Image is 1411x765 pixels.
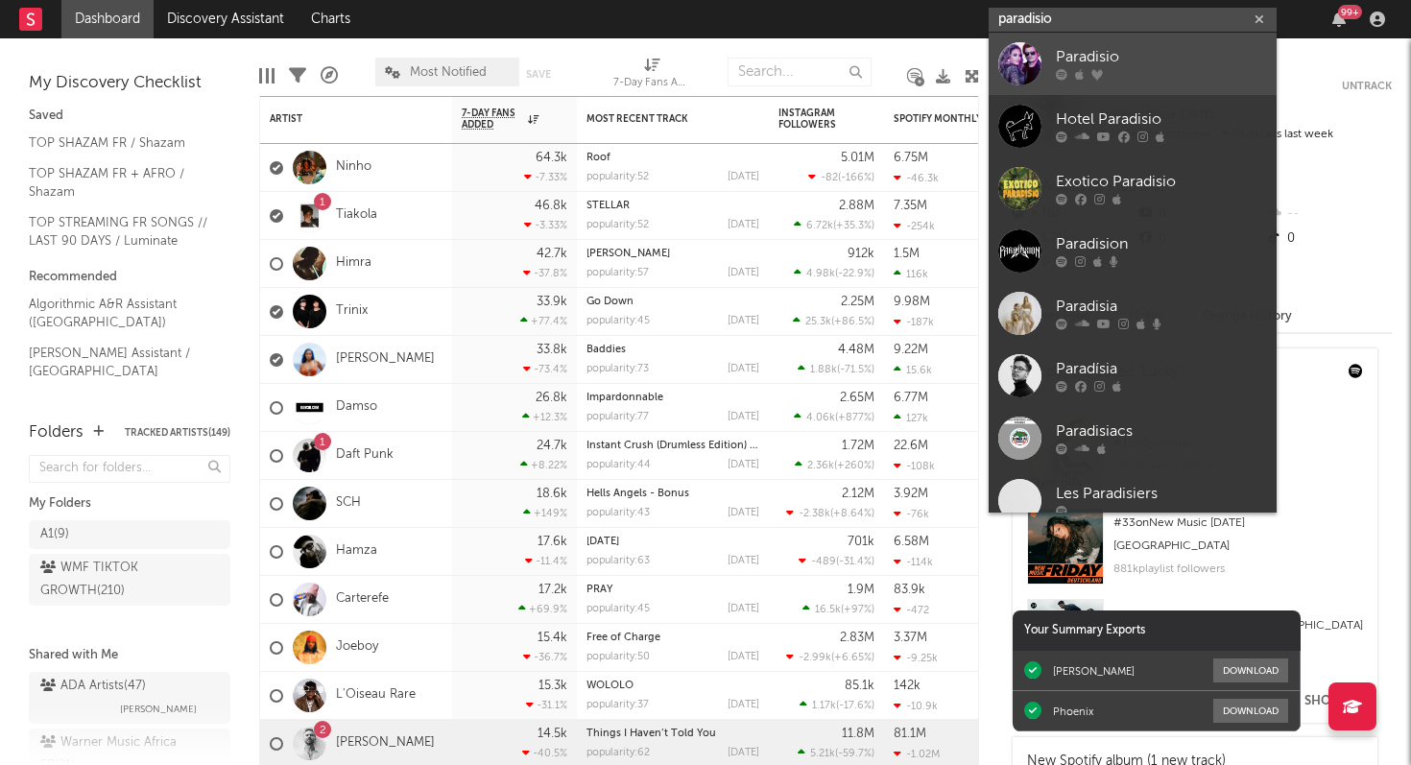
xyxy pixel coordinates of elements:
div: [DATE] [728,556,759,566]
div: Saved [29,105,230,128]
span: +35.3 % [836,221,872,231]
div: -- [1264,202,1392,227]
div: Instagram Followers [778,108,846,131]
a: A1(9) [29,520,230,549]
a: Himra [336,255,371,272]
button: Download [1213,699,1288,723]
div: ( ) [794,219,874,231]
a: Baddies [586,345,626,355]
div: [DATE] [728,700,759,710]
div: 881k playlist followers [1113,558,1363,581]
a: Free of Charge [586,633,660,643]
div: Your Summary Exports [1013,610,1301,651]
div: -36.7 % [523,651,567,663]
div: ( ) [786,651,874,663]
div: My Discovery Checklist [29,72,230,95]
a: Joeboy [336,639,378,656]
div: popularity: 45 [586,316,650,326]
a: Algorithmic A&R Assistant ([GEOGRAPHIC_DATA]) [29,294,211,333]
div: 26.8k [536,392,567,404]
div: 701k [848,536,874,548]
div: Go Down [586,297,759,307]
div: [DATE] [728,604,759,614]
div: Hotel Paradisio [1056,108,1267,131]
div: -31.1 % [526,699,567,711]
a: Ninho [336,159,371,176]
div: [DATE] [728,364,759,374]
div: 2.83M [840,632,874,644]
a: Damso [336,399,377,416]
div: -10.9k [894,700,938,712]
div: [DATE] [728,748,759,758]
div: PRAY [586,585,759,595]
span: 16.5k [815,605,841,615]
div: popularity: 52 [586,220,649,230]
div: [DATE] [728,220,759,230]
a: Paradision [989,220,1277,282]
button: Save [526,69,551,80]
a: TOP SHAZAM FR / Shazam [29,132,211,154]
div: 83.9k [894,584,925,596]
div: 9.22M [894,344,928,356]
div: [DATE] [728,316,759,326]
a: [PERSON_NAME] [336,351,435,368]
a: Roof [586,153,610,163]
div: YESTERDAY [586,537,759,547]
a: Things I Haven’t Told You [586,729,716,739]
div: popularity: 63 [586,556,650,566]
div: 2.25M [841,296,874,308]
a: [PERSON_NAME] [586,249,670,259]
div: Things I Haven’t Told You [586,729,759,739]
a: Instant Crush (Drumless Edition) (feat. [PERSON_NAME]) [586,441,864,451]
div: -472 [894,604,929,616]
span: -17.6 % [839,701,872,711]
span: +8.64 % [833,509,872,519]
a: #33onNew Music [DATE] [GEOGRAPHIC_DATA]881kplaylist followers [1013,508,1377,599]
div: 99 + [1338,5,1362,19]
div: Artist [270,113,414,125]
a: PRAY [586,585,612,595]
div: popularity: 43 [586,508,650,518]
a: SCH [336,495,361,512]
div: -114k [894,556,933,568]
div: 5.01M [841,152,874,164]
div: 22.6M [894,440,928,452]
div: Les Paradisiers [1056,483,1267,506]
span: -82 [821,173,838,183]
div: ( ) [799,555,874,567]
span: -22.9 % [838,269,872,279]
span: 5.21k [810,749,835,759]
div: 14.5k [538,728,567,740]
span: -2.38k [799,509,830,519]
div: popularity: 45 [586,604,650,614]
div: Paradisiacs [1056,420,1267,443]
div: popularity: 77 [586,412,649,422]
a: Carterefe [336,591,389,608]
div: -46.3k [894,172,939,184]
div: ( ) [800,699,874,711]
div: [DATE] [728,460,759,470]
div: 17.2k [538,584,567,596]
div: Exotico Paradisio [1056,171,1267,194]
span: 25.3k [805,317,831,327]
div: STELLAR [586,201,759,211]
div: 2.88M [839,200,874,212]
a: Paradisio [989,33,1277,95]
a: [PERSON_NAME] [336,735,435,752]
input: Search for folders... [29,455,230,483]
div: 912k [848,248,874,260]
span: -31.4 % [839,557,872,567]
div: popularity: 57 [586,268,649,278]
div: [DATE] [728,412,759,422]
div: Folders [29,421,84,444]
div: 11.8M [842,728,874,740]
span: 6.72k [806,221,833,231]
div: ( ) [798,363,874,375]
input: Search... [728,58,872,86]
div: 142k [894,680,921,692]
span: +6.65 % [834,653,872,663]
div: 4.48M [838,344,874,356]
div: -40.5 % [522,747,567,759]
span: -489 [811,557,836,567]
div: -9.25k [894,652,938,664]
